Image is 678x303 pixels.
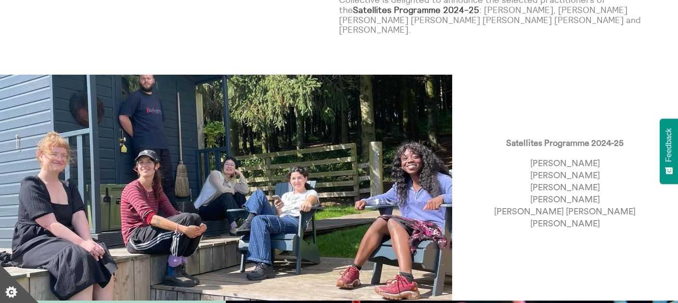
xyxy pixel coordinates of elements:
[665,128,673,162] span: Feedback
[494,158,636,230] p: [PERSON_NAME] [PERSON_NAME] [PERSON_NAME] [PERSON_NAME] [PERSON_NAME] [PERSON_NAME] [PERSON_NAME]
[353,4,479,15] strong: Satellites Programme 2024-25
[506,139,624,147] strong: Satellites Programme 2024-25
[660,119,678,184] button: Feedback - Show survey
